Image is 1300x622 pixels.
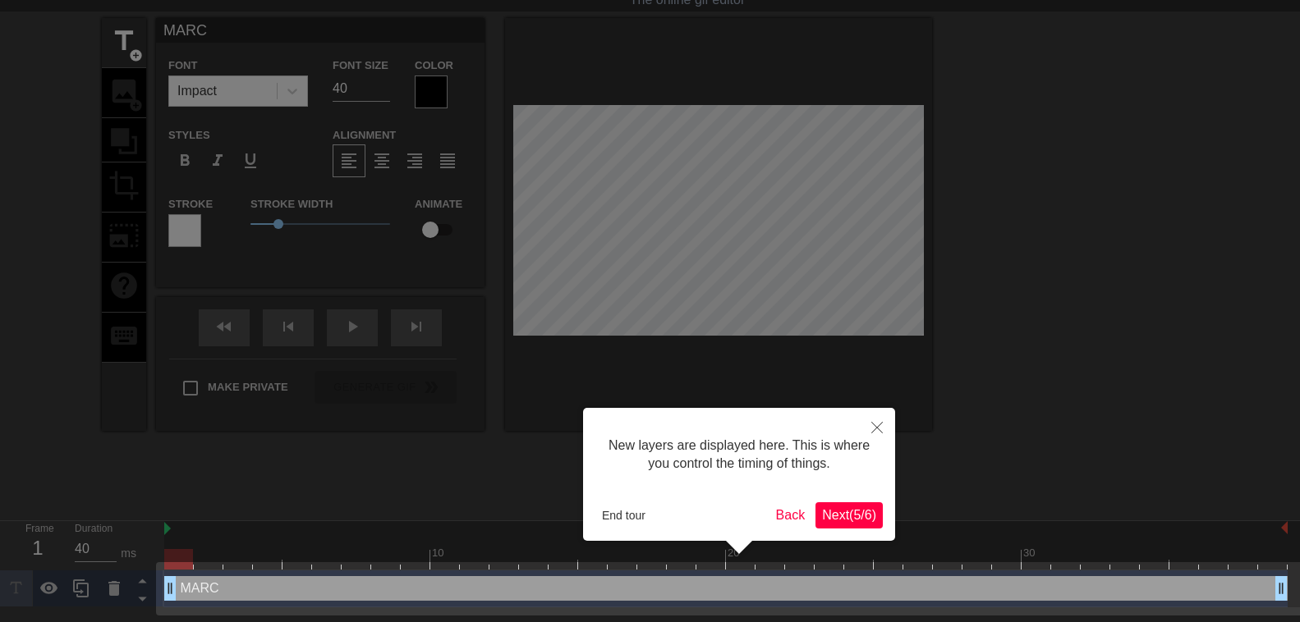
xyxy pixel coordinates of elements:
div: New layers are displayed here. This is where you control the timing of things. [595,420,883,490]
button: End tour [595,503,652,528]
button: Back [769,502,812,528]
button: Close [859,408,895,446]
button: Next [815,502,883,528]
span: Next ( 5 / 6 ) [822,508,876,522]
